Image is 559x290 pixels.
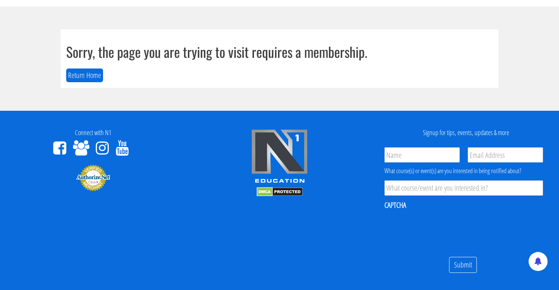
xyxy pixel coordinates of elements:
label: CAPTCHA [384,200,406,210]
img: Authorize.Net Merchant - Click to Verify [76,164,110,191]
div: What course(s) or event(s) are you interested in being notified about? [384,166,543,175]
img: n1-edu-logo [251,129,308,185]
h4: Signup for tips, events, updates & more [378,129,553,137]
input: Name [384,147,460,163]
h1: Sorry, the page you are trying to visit requires a membership. [66,44,493,59]
h4: Connect with N1 [6,129,181,137]
button: Return Home [66,69,103,83]
input: Email Address [468,147,543,163]
iframe: reCAPTCHA [384,215,500,245]
input: What course/event are you interested in? [384,180,543,196]
img: DMCA.com Protection Status [257,187,303,196]
input: Submit [449,257,477,273]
